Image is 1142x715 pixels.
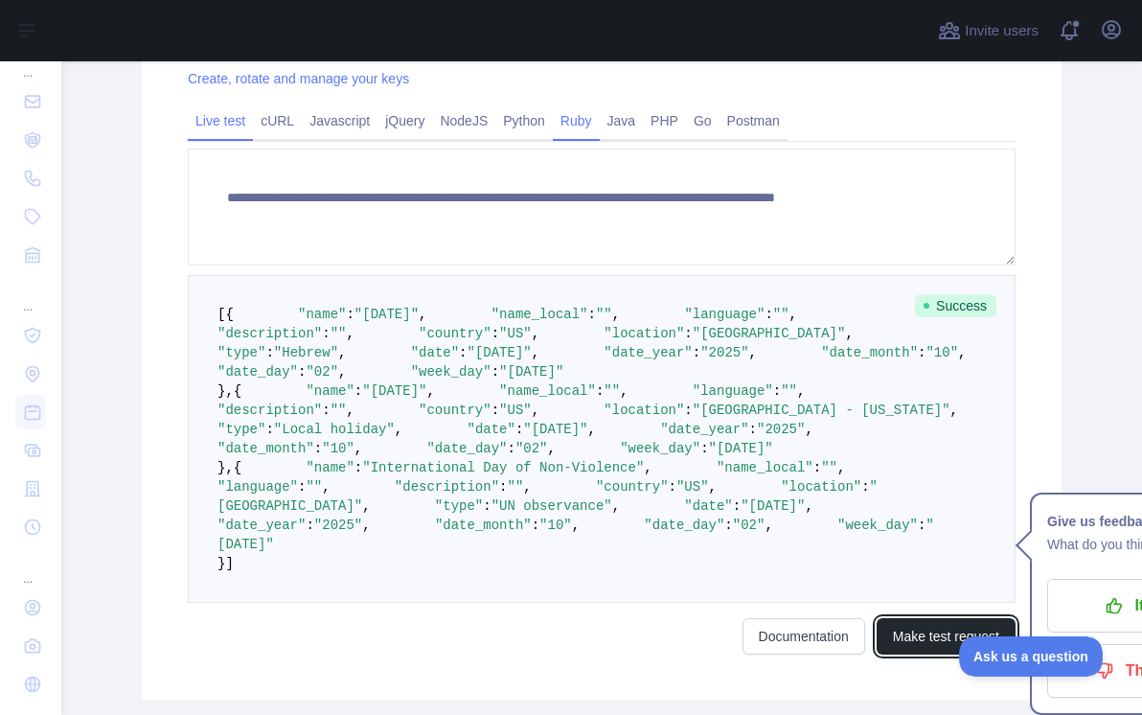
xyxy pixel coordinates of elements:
[274,345,338,360] span: "Hebrew"
[419,307,426,322] span: ,
[306,364,338,380] span: "02"
[709,479,717,495] span: ,
[435,498,483,514] span: "type"
[523,422,587,437] span: "[DATE]"
[483,498,491,514] span: :
[741,498,805,514] span: "[DATE]"
[821,345,918,360] span: "date_month"
[965,20,1039,42] span: Invite users
[757,422,805,437] span: "2025"
[861,479,869,495] span: :
[958,345,966,360] span: ,
[499,326,532,341] span: "US"
[302,105,377,136] a: Javascript
[331,326,347,341] span: ""
[934,15,1042,46] button: Invite users
[612,307,620,322] span: ,
[491,326,499,341] span: :
[395,479,499,495] span: "description"
[426,383,434,399] span: ,
[620,441,700,456] span: "week_day"
[377,105,432,136] a: jQuery
[362,460,644,475] span: "International Day of Non-Violence"
[331,403,347,418] span: ""
[693,326,846,341] span: "[GEOGRAPHIC_DATA]"
[459,345,467,360] span: :
[253,105,302,136] a: cURL
[676,479,709,495] span: "US"
[742,618,865,655] a: Documentation
[532,518,539,533] span: :
[217,479,298,495] span: "language"
[217,422,265,437] span: "type"
[717,460,813,475] span: "name_local"
[432,105,495,136] a: NodeJS
[604,383,620,399] span: ""
[684,326,692,341] span: :
[217,364,298,380] span: "date_day"
[749,345,757,360] span: ,
[733,518,765,533] span: "02"
[515,422,523,437] span: :
[322,441,354,456] span: "10"
[467,422,514,437] span: "date"
[426,441,507,456] span: "date_day"
[507,479,523,495] span: ""
[322,403,330,418] span: :
[693,345,700,360] span: :
[411,364,491,380] span: "week_day"
[596,479,669,495] span: "country"
[419,403,491,418] span: "country"
[411,345,459,360] span: "date"
[700,441,708,456] span: :
[684,307,765,322] span: "language"
[354,307,419,322] span: "[DATE]"
[362,518,370,533] span: ,
[693,383,773,399] span: "language"
[950,403,958,418] span: ,
[15,276,46,314] div: ...
[491,498,612,514] span: "UN observance"
[918,345,925,360] span: :
[765,518,772,533] span: ,
[362,498,370,514] span: ,
[234,460,241,475] span: {
[660,422,748,437] span: "date_year"
[781,383,797,399] span: ""
[588,422,596,437] span: ,
[265,422,273,437] span: :
[362,383,426,399] span: "[DATE]"
[314,441,322,456] span: :
[188,105,253,136] a: Live test
[733,498,741,514] span: :
[805,498,812,514] span: ,
[765,307,772,322] span: :
[686,105,719,136] a: Go
[572,518,580,533] span: ,
[322,326,330,341] span: :
[217,326,322,341] span: "description"
[821,460,837,475] span: ""
[684,403,692,418] span: :
[298,364,306,380] span: :
[669,479,676,495] span: :
[644,460,651,475] span: ,
[959,636,1104,677] iframe: Toggle Customer Support
[499,403,532,418] span: "US"
[495,105,553,136] a: Python
[596,383,604,399] span: :
[643,105,686,136] a: PHP
[925,345,958,360] span: "10"
[507,441,514,456] span: :
[523,479,531,495] span: ,
[789,307,797,322] span: ,
[805,422,812,437] span: ,
[813,460,821,475] span: :
[588,307,596,322] span: :
[548,441,556,456] span: ,
[749,422,757,437] span: :
[837,518,918,533] span: "week_day"
[354,441,362,456] span: ,
[499,479,507,495] span: :
[217,518,306,533] span: "date_year"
